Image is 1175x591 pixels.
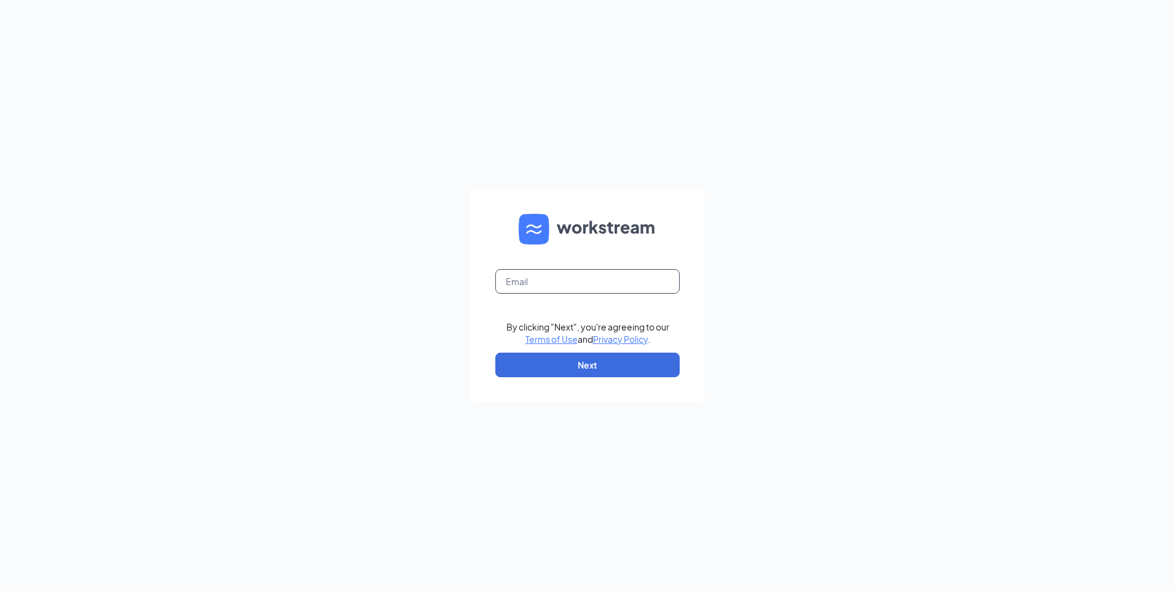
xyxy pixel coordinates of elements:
button: Next [495,353,680,377]
a: Terms of Use [525,334,578,345]
input: Email [495,269,680,294]
a: Privacy Policy [593,334,648,345]
div: By clicking "Next", you're agreeing to our and . [506,321,669,345]
img: WS logo and Workstream text [519,214,656,245]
